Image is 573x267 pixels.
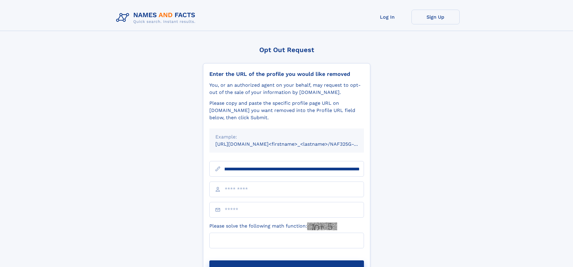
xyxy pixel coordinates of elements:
[209,82,364,96] div: You, or an authorized agent on your behalf, may request to opt-out of the sale of your informatio...
[114,10,200,26] img: Logo Names and Facts
[203,46,370,54] div: Opt Out Request
[411,10,460,24] a: Sign Up
[209,222,337,230] label: Please solve the following math function:
[363,10,411,24] a: Log In
[209,100,364,121] div: Please copy and paste the specific profile page URL on [DOMAIN_NAME] you want removed into the Pr...
[209,71,364,77] div: Enter the URL of the profile you would like removed
[215,133,358,141] div: Example:
[215,141,375,147] small: [URL][DOMAIN_NAME]<firstname>_<lastname>/NAF325G-xxxxxxxx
